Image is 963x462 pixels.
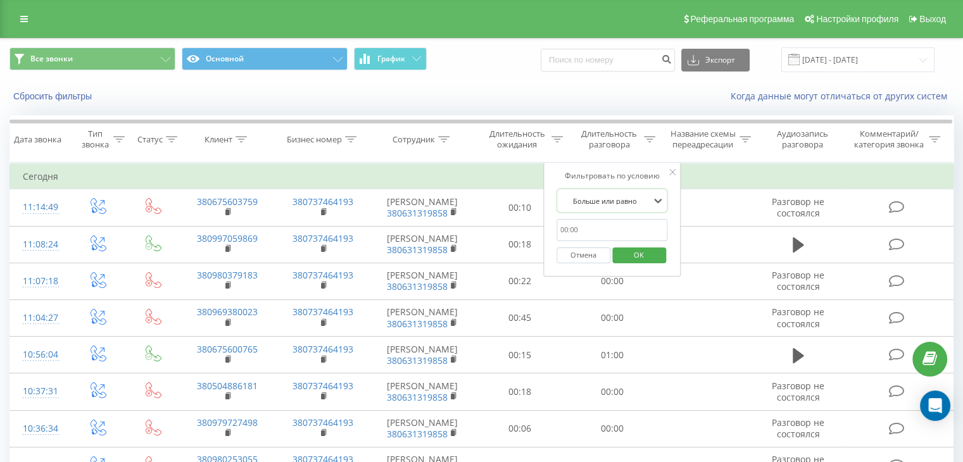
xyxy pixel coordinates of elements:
[387,428,448,440] a: 380631319858
[9,91,98,102] button: Сбросить фильтры
[690,14,794,24] span: Реферальная программа
[612,247,666,263] button: OK
[377,54,405,63] span: График
[772,380,824,403] span: Разговор не состоялся
[557,219,668,241] input: 00:00
[182,47,348,70] button: Основной
[10,164,954,189] td: Сегодня
[293,416,353,428] a: 380737464193
[197,269,258,281] a: 380980379183
[566,373,658,410] td: 00:00
[474,337,566,373] td: 00:15
[474,263,566,299] td: 00:22
[23,342,56,367] div: 10:56:04
[293,232,353,244] a: 380737464193
[371,189,474,226] td: [PERSON_NAME]
[920,390,950,421] div: Open Intercom Messenger
[577,128,641,150] div: Длительность разговора
[293,380,353,392] a: 380737464193
[23,379,56,404] div: 10:37:31
[772,269,824,292] span: Разговор не состоялся
[371,410,474,447] td: [PERSON_NAME]
[387,318,448,330] a: 380631319858
[852,128,926,150] div: Комментарий/категория звонка
[23,416,56,441] div: 10:36:34
[371,226,474,263] td: [PERSON_NAME]
[566,299,658,336] td: 00:00
[772,306,824,329] span: Разговор не состоялся
[387,244,448,256] a: 380631319858
[293,343,353,355] a: 380737464193
[557,170,668,182] div: Фильтровать по условию
[9,47,175,70] button: Все звонки
[197,306,258,318] a: 380969380023
[14,134,61,145] div: Дата звонка
[137,134,163,145] div: Статус
[670,128,736,150] div: Название схемы переадресации
[772,196,824,219] span: Разговор не состоялся
[293,196,353,208] a: 380737464193
[197,416,258,428] a: 380979727498
[566,263,658,299] td: 00:00
[197,196,258,208] a: 380675603759
[23,269,56,294] div: 11:07:18
[23,195,56,220] div: 11:14:49
[293,269,353,281] a: 380737464193
[474,373,566,410] td: 00:18
[919,14,946,24] span: Выход
[474,299,566,336] td: 00:45
[387,391,448,403] a: 380631319858
[371,373,474,410] td: [PERSON_NAME]
[30,54,73,64] span: Все звонки
[772,416,824,440] span: Разговор не состоялся
[354,47,427,70] button: График
[621,245,657,265] span: OK
[23,306,56,330] div: 11:04:27
[474,410,566,447] td: 00:06
[816,14,898,24] span: Настройки профиля
[371,299,474,336] td: [PERSON_NAME]
[765,128,840,150] div: Аудиозапись разговора
[197,232,258,244] a: 380997059869
[387,280,448,292] a: 380631319858
[197,380,258,392] a: 380504886181
[23,232,56,257] div: 11:08:24
[486,128,549,150] div: Длительность ожидания
[393,134,435,145] div: Сотрудник
[287,134,342,145] div: Бизнес номер
[371,263,474,299] td: [PERSON_NAME]
[566,337,658,373] td: 01:00
[474,189,566,226] td: 00:10
[205,134,232,145] div: Клиент
[731,90,954,102] a: Когда данные могут отличаться от других систем
[371,337,474,373] td: [PERSON_NAME]
[293,306,353,318] a: 380737464193
[681,49,750,72] button: Экспорт
[541,49,675,72] input: Поиск по номеру
[387,207,448,219] a: 380631319858
[474,226,566,263] td: 00:18
[557,247,610,263] button: Отмена
[566,410,658,447] td: 00:00
[197,343,258,355] a: 380675600765
[80,128,110,150] div: Тип звонка
[387,354,448,366] a: 380631319858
